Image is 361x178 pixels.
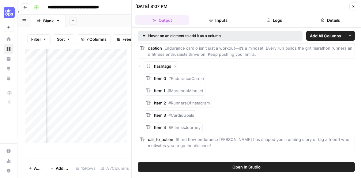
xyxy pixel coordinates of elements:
[168,113,194,118] span: #CardioGoals
[4,44,13,54] a: Browse
[306,31,345,41] button: Add All Columns
[34,165,43,171] span: Add Row
[154,125,166,130] span: Item 4
[31,15,66,27] a: Blank
[154,63,171,69] span: hashtags
[31,36,41,42] span: Filter
[27,34,51,44] button: Filter
[4,64,13,74] a: Opportunities
[138,162,355,172] button: Open In Studio
[98,163,131,173] div: 7/7 Columns
[73,163,98,173] div: 15 Rows
[77,34,111,44] button: 7 Columns
[56,165,70,171] span: Add 10 Rows
[135,3,167,9] div: [DATE] 8:07 PM
[4,54,13,64] a: Insights
[167,88,203,93] span: #MarathonMindset
[169,125,201,130] span: #FitnessJourney
[148,46,352,57] span: Endurance cardio isn’t just a workout—it’s a mindset. Every run builds the grit marathon runners ...
[4,74,13,83] a: Your Data
[154,113,166,118] span: Item 3
[57,36,65,42] span: Sort
[191,15,245,25] button: Inputs
[53,34,74,44] button: Sort
[4,7,15,18] img: September Cohort Logo
[148,46,162,51] span: caption
[43,18,54,24] div: Blank
[248,15,301,25] button: Logs
[25,163,47,173] button: Add Row
[4,146,13,156] a: Settings
[304,15,357,25] button: Details
[4,166,13,176] button: Help + Support
[148,137,351,148] span: Share how endurance [PERSON_NAME] has shaped your running story or tag a friend who motivates you...
[148,137,173,142] span: call_to_action
[154,76,166,81] span: Item 0
[154,88,165,93] span: Item 1
[310,33,341,39] span: Add All Columns
[154,100,166,105] span: Item 2
[174,63,176,69] span: 5
[122,36,154,42] span: Freeze Columns
[4,5,13,20] button: Workspace: September Cohort
[47,163,73,173] button: Add 10 Rows
[86,36,107,42] span: 7 Columns
[4,156,13,166] a: Usage
[168,76,204,81] span: #EnduranceCardio
[113,34,158,44] button: Freeze Columns
[144,61,178,71] button: hashtags5
[143,33,259,39] div: Hover on an element to add it as a column
[232,164,261,170] span: Open In Studio
[4,34,13,44] a: Home
[168,100,210,105] span: #RunnersOfInstagram
[135,15,189,25] button: Output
